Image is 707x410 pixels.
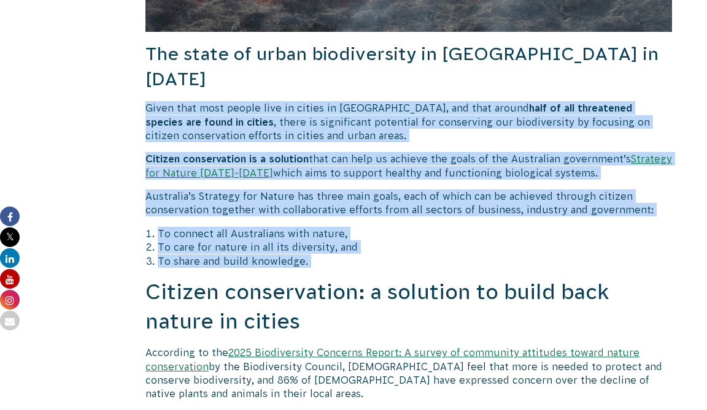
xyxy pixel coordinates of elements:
[145,153,309,164] b: Citizen conservation is a solution
[145,101,672,142] p: Given that most people live in cities in [GEOGRAPHIC_DATA], and that around , there is significan...
[145,189,672,217] p: Australia’s Strategy for Nature has three main goals, each of which can be achieved through citiz...
[158,240,672,254] li: To care for nature in all its diversity, and
[145,152,672,180] p: that can help us achieve the goals of the Australian government’s which aims to support healthy a...
[145,102,632,127] b: half of all threatened species are found in cities
[145,346,672,401] p: According to the by the Biodiversity Council, [DEMOGRAPHIC_DATA] feel that more is needed to prot...
[145,278,672,336] h2: Citizen conservation: a solution to build back nature in cities
[158,254,672,268] li: To share and build knowledge.
[158,227,672,240] li: To connect all Australians with nature,
[145,347,639,371] a: 2025 Biodiversity Concerns Report: A survey of community attitudes toward nature conservation
[145,153,672,178] a: Strategy for Nature [DATE]-[DATE]
[145,42,672,91] h3: The state of urban biodiversity in [GEOGRAPHIC_DATA] in [DATE]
